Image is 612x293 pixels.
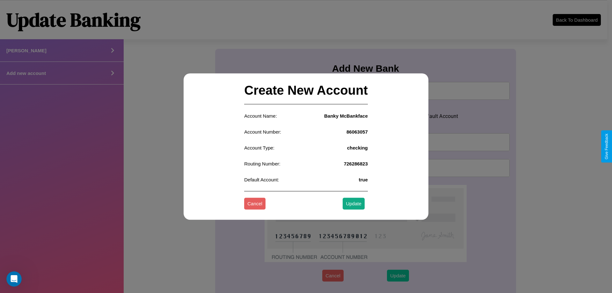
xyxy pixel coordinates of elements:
div: Give Feedback [604,134,609,159]
h4: 726286823 [344,161,368,166]
h2: Create New Account [244,77,368,104]
h4: 86063057 [346,129,368,135]
p: Account Type: [244,143,274,152]
button: Update [343,198,364,210]
h4: Banky McBankface [324,113,368,119]
p: Default Account: [244,175,279,184]
button: Cancel [244,198,266,210]
iframe: Intercom live chat [6,271,22,287]
h4: true [359,177,368,182]
h4: checking [347,145,368,150]
p: Account Number: [244,128,281,136]
p: Account Name: [244,112,277,120]
p: Routing Number: [244,159,280,168]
